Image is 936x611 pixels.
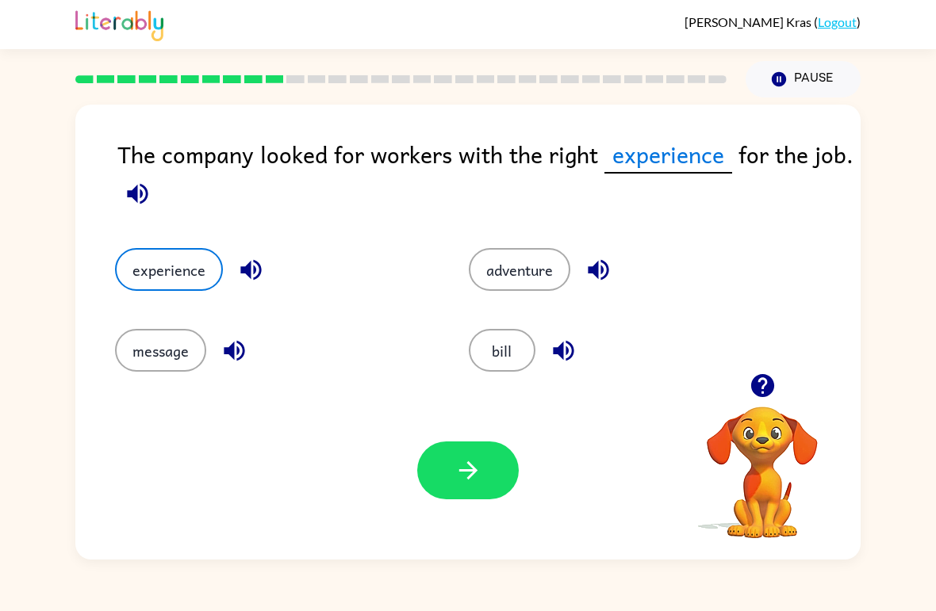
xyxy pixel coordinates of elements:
button: bill [469,329,535,372]
button: adventure [469,248,570,291]
a: Logout [818,14,857,29]
button: Pause [746,61,861,97]
video: Your browser must support playing .mp4 files to use Literably. Please try using another browser. [683,382,842,540]
span: experience [604,136,732,174]
button: experience [115,248,223,291]
div: The company looked for workers with the right for the job. [117,136,861,216]
button: message [115,329,206,372]
img: Literably [75,6,163,41]
span: [PERSON_NAME] Kras [685,14,814,29]
div: ( ) [685,14,861,29]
